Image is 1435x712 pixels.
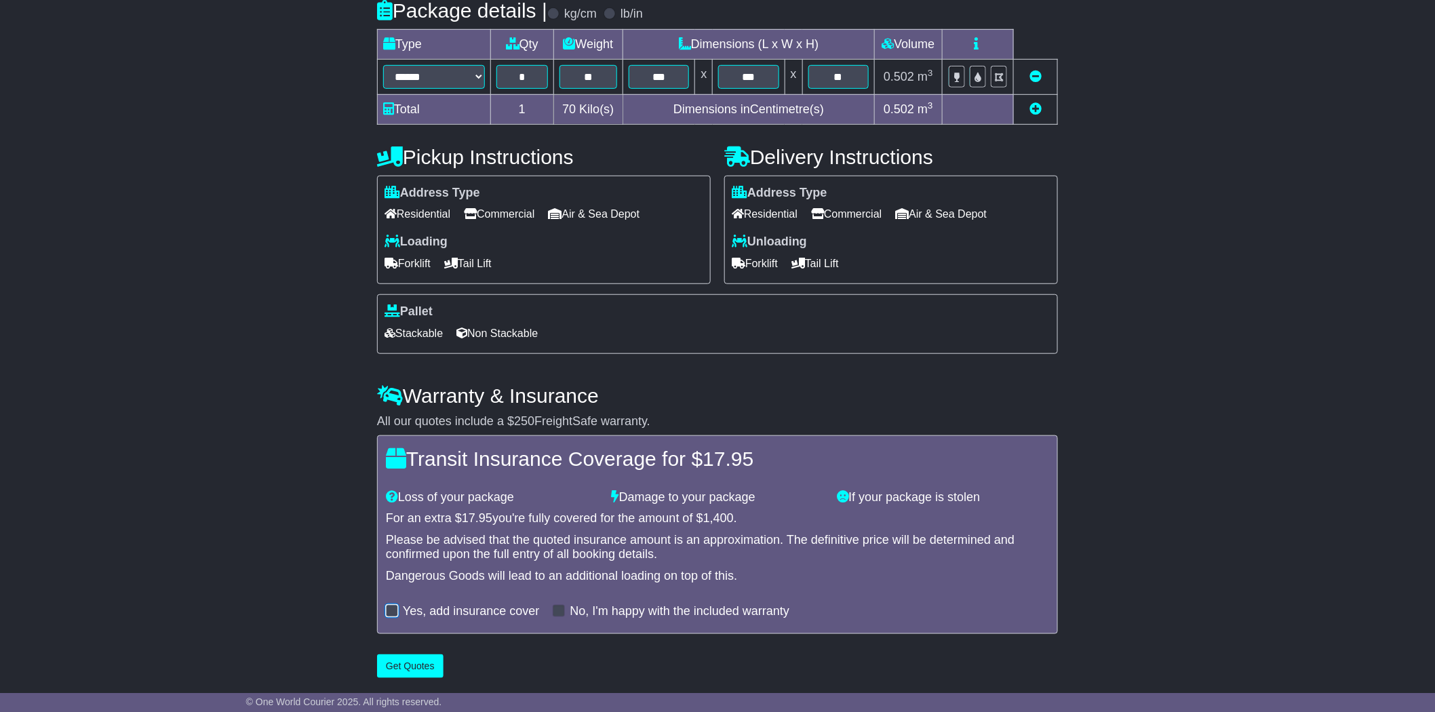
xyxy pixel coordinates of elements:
span: m [918,102,933,116]
span: 250 [514,414,534,428]
div: Dangerous Goods will lead to an additional loading on top of this. [386,569,1049,584]
h4: Warranty & Insurance [377,384,1058,407]
td: Total [378,94,491,124]
td: Type [378,29,491,59]
label: kg/cm [564,7,597,22]
label: Pallet [385,304,433,319]
span: Forklift [732,253,778,274]
span: Non Stackable [456,323,538,344]
span: Forklift [385,253,431,274]
td: Weight [553,29,623,59]
div: All our quotes include a $ FreightSafe warranty. [377,414,1058,429]
span: Tail Lift [444,253,492,274]
h4: Pickup Instructions [377,146,711,168]
a: Add new item [1029,102,1042,116]
span: Commercial [811,203,882,224]
span: Stackable [385,323,443,344]
td: 1 [491,94,554,124]
span: m [918,70,933,83]
button: Get Quotes [377,654,444,678]
span: Commercial [464,203,534,224]
a: Remove this item [1029,70,1042,83]
span: 0.502 [884,102,914,116]
td: x [785,59,802,94]
span: © One World Courier 2025. All rights reserved. [246,696,442,707]
label: Address Type [732,186,827,201]
div: For an extra $ you're fully covered for the amount of $ . [386,511,1049,526]
span: 17.95 [703,448,753,470]
div: Please be advised that the quoted insurance amount is an approximation. The definitive price will... [386,533,1049,562]
div: Loss of your package [379,490,605,505]
h4: Delivery Instructions [724,146,1058,168]
span: Residential [385,203,450,224]
sup: 3 [928,100,933,111]
span: Tail Lift [791,253,839,274]
td: Volume [874,29,942,59]
span: Air & Sea Depot [896,203,987,224]
label: Loading [385,235,448,250]
span: Residential [732,203,798,224]
label: Yes, add insurance cover [403,604,539,619]
label: Address Type [385,186,480,201]
td: x [695,59,713,94]
td: Kilo(s) [553,94,623,124]
td: Dimensions (L x W x H) [623,29,875,59]
span: 1,400 [703,511,734,525]
span: 17.95 [462,511,492,525]
td: Dimensions in Centimetre(s) [623,94,875,124]
span: Air & Sea Depot [549,203,640,224]
label: lb/in [621,7,643,22]
label: No, I'm happy with the included warranty [570,604,789,619]
span: 0.502 [884,70,914,83]
label: Unloading [732,235,807,250]
div: If your package is stolen [830,490,1056,505]
sup: 3 [928,68,933,78]
h4: Transit Insurance Coverage for $ [386,448,1049,470]
td: Qty [491,29,554,59]
div: Damage to your package [605,490,831,505]
span: 70 [562,102,576,116]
